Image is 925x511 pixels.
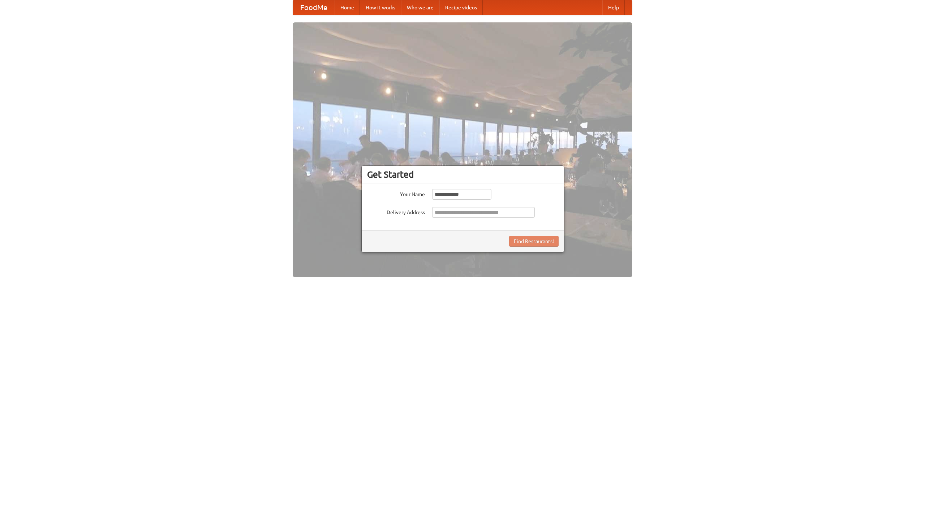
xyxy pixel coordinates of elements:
a: Home [335,0,360,15]
label: Your Name [367,189,425,198]
a: Who we are [401,0,439,15]
label: Delivery Address [367,207,425,216]
button: Find Restaurants! [509,236,559,247]
a: Recipe videos [439,0,483,15]
a: Help [602,0,625,15]
h3: Get Started [367,169,559,180]
a: How it works [360,0,401,15]
a: FoodMe [293,0,335,15]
